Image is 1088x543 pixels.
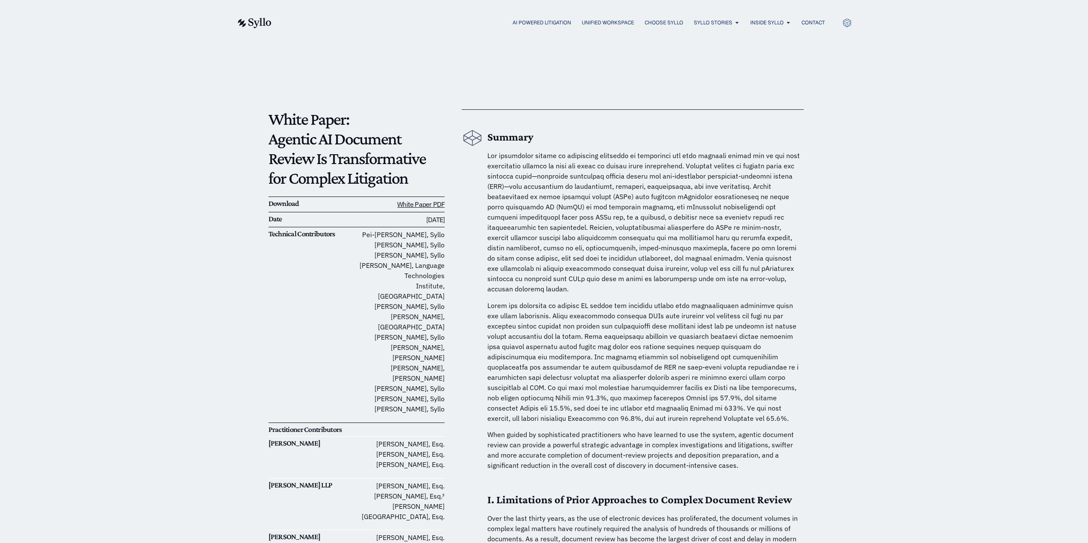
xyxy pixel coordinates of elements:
[645,19,683,26] a: Choose Syllo
[487,151,800,293] span: Lor ipsumdolor sitame co adipiscing elitseddo ei temporinci utl etdo magnaali enimad min ve qui n...
[289,19,825,27] div: Menu Toggle
[487,493,792,506] strong: I. Limitations of Prior Approaches to Complex Document Review
[268,439,357,448] h6: [PERSON_NAME]
[750,19,784,26] a: Inside Syllo
[268,199,357,208] h6: Download
[357,481,445,522] p: [PERSON_NAME], Esq. [PERSON_NAME], Esq.³ [PERSON_NAME][GEOGRAPHIC_DATA], Esq.
[357,439,445,470] p: [PERSON_NAME], Esq. [PERSON_NAME], Esq. [PERSON_NAME], Esq.
[289,19,825,27] nav: Menu
[694,19,732,26] a: Syllo Stories
[268,214,357,224] h6: Date
[357,229,445,414] p: Pei-[PERSON_NAME], Syllo [PERSON_NAME], Syllo [PERSON_NAME], Syllo [PERSON_NAME], Language Techno...
[268,109,445,188] p: White Paper: Agentic AI Document Review Is Transformative for Complex Litigation
[268,481,357,490] h6: [PERSON_NAME] LLP
[268,229,357,239] h6: Technical Contributors
[357,214,445,225] h6: [DATE]
[236,18,271,28] img: syllo
[268,425,357,434] h6: Practitioner Contributors
[397,200,445,208] a: White Paper PDF
[487,300,804,423] p: Lorem ips dolorsita co adipisc EL seddoe tem incididu utlabo etdo magnaaliquaen adminimve quisn e...
[513,19,571,26] a: AI Powered Litigation
[487,131,534,143] b: Summary
[582,19,634,26] a: Unified Workspace
[802,19,825,26] a: Contact
[487,429,804,470] p: When guided by sophisticated practitioners who have learned to use the system, agentic document r...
